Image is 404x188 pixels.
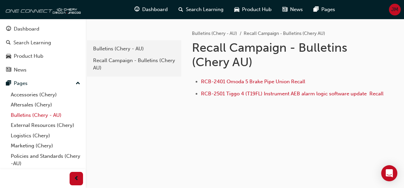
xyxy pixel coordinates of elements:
[314,5,319,14] span: pages-icon
[290,6,303,13] span: News
[3,64,83,76] a: News
[8,169,83,187] a: Technical Hub Workshop information
[8,110,83,121] a: Bulletins (Chery - AU)
[3,50,83,62] a: Product Hub
[8,141,83,151] a: Marketing (Chery)
[242,6,272,13] span: Product Hub
[13,39,51,47] div: Search Learning
[129,3,173,16] a: guage-iconDashboard
[14,52,43,60] div: Product Hub
[3,77,83,90] button: Pages
[308,3,340,16] a: pages-iconPages
[6,67,11,73] span: news-icon
[3,3,81,16] img: oneconnect
[8,151,83,169] a: Policies and Standards (Chery -AU)
[178,5,183,14] span: search-icon
[74,175,79,183] span: prev-icon
[192,40,353,69] h1: Recall Campaign - Bulletins (Chery AU)
[201,79,305,85] a: RCB-2401 Omoda 5 Brake Pipe Union Recall
[391,6,398,13] span: JM
[186,6,224,13] span: Search Learning
[244,30,325,38] li: Recall Campaign - Bulletins (Chery AU)
[201,91,383,97] span: RCB-2501 Tiggo 4 (T19FL) Instrument AEB alarm logic software update ﻿ Recall
[14,80,28,87] div: Pages
[6,40,11,46] span: search-icon
[93,45,175,53] div: Bulletins (Chery - AU)
[8,90,83,100] a: Accessories (Chery)
[3,23,83,35] a: Dashboard
[76,79,80,88] span: up-icon
[321,6,335,13] span: Pages
[8,131,83,141] a: Logistics (Chery)
[277,3,308,16] a: news-iconNews
[6,53,11,59] span: car-icon
[90,43,178,55] a: Bulletins (Chery - AU)
[389,4,401,15] button: JM
[93,57,175,72] div: Recall Campaign - Bulletins (Chery AU)
[14,25,39,33] div: Dashboard
[3,37,83,49] a: Search Learning
[192,31,237,36] a: Bulletins (Chery - AU)
[234,5,239,14] span: car-icon
[229,3,277,16] a: car-iconProduct Hub
[282,5,287,14] span: news-icon
[8,120,83,131] a: External Resources (Chery)
[134,5,139,14] span: guage-icon
[6,26,11,32] span: guage-icon
[381,165,397,181] div: Open Intercom Messenger
[173,3,229,16] a: search-iconSearch Learning
[142,6,168,13] span: Dashboard
[3,21,83,77] button: DashboardSearch LearningProduct HubNews
[14,66,27,74] div: News
[201,91,383,97] a: RCB-2501 Tiggo 4 (T19FL) Instrument AEB alarm logic software update Recall
[8,100,83,110] a: Aftersales (Chery)
[90,55,178,74] a: Recall Campaign - Bulletins (Chery AU)
[6,81,11,87] span: pages-icon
